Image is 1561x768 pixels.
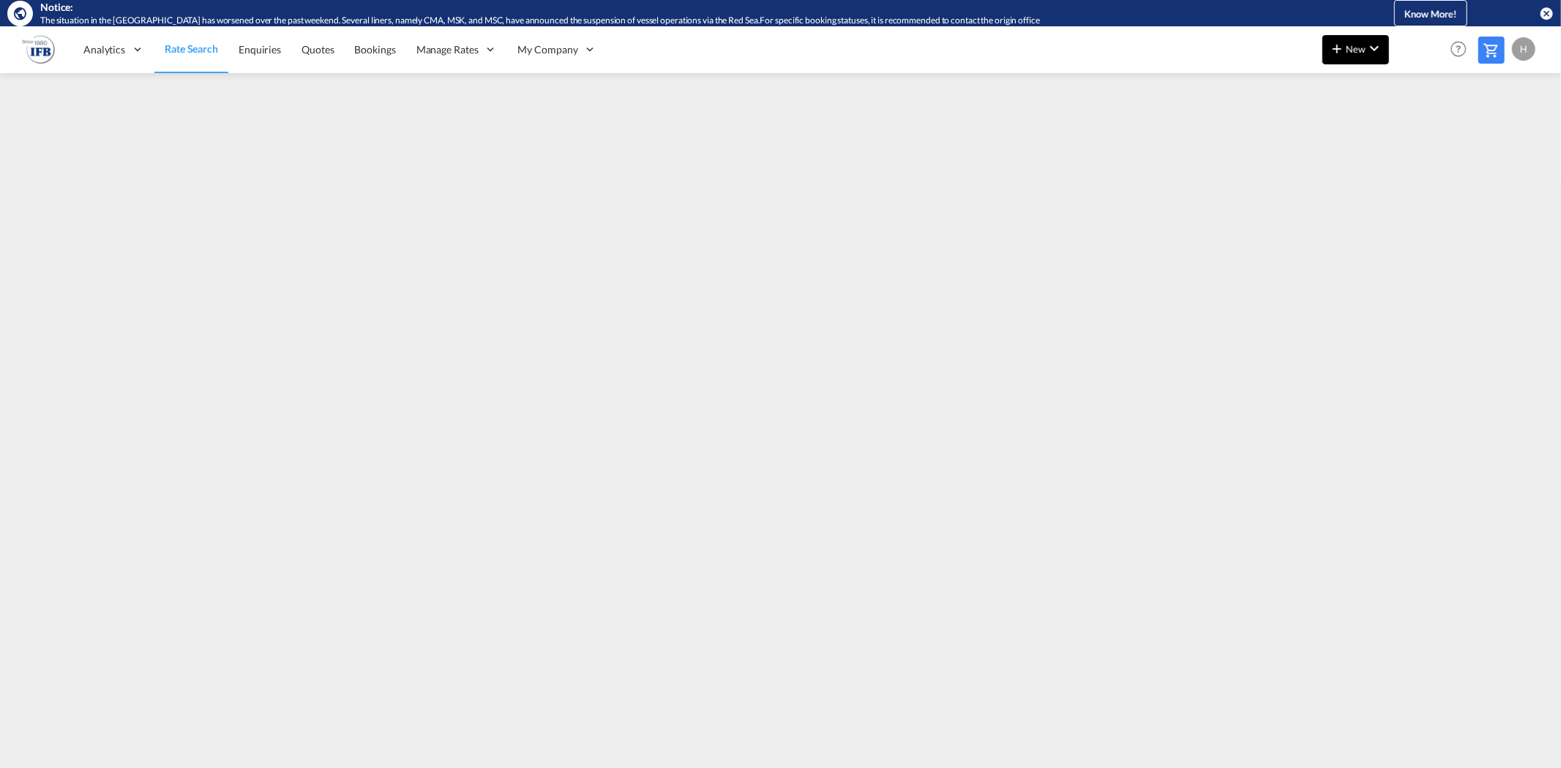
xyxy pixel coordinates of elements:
span: Bookings [355,43,396,56]
span: Analytics [83,42,125,57]
a: Enquiries [228,26,291,73]
div: H [1512,37,1535,61]
md-icon: icon-earth [13,6,28,20]
a: Bookings [345,26,406,73]
span: Quotes [302,43,334,56]
a: Rate Search [154,26,228,73]
md-icon: icon-chevron-down [1366,39,1383,57]
button: icon-plus 400-fgNewicon-chevron-down [1322,35,1389,64]
span: Manage Rates [416,42,479,57]
span: Help [1446,37,1471,61]
div: Manage Rates [406,26,508,73]
img: b628ab10256c11eeb52753acbc15d091.png [22,33,55,66]
md-icon: icon-plus 400-fg [1328,39,1346,57]
div: Help [1446,37,1478,63]
span: Know More! [1404,8,1457,20]
div: Analytics [73,26,154,73]
span: New [1328,43,1383,55]
a: Quotes [291,26,344,73]
span: Enquiries [239,43,281,56]
button: icon-close-circle [1539,6,1554,20]
span: My Company [518,42,578,57]
span: Rate Search [165,42,218,55]
div: The situation in the Red Sea has worsened over the past weekend. Several liners, namely CMA, MSK,... [40,15,1322,27]
div: My Company [508,26,607,73]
